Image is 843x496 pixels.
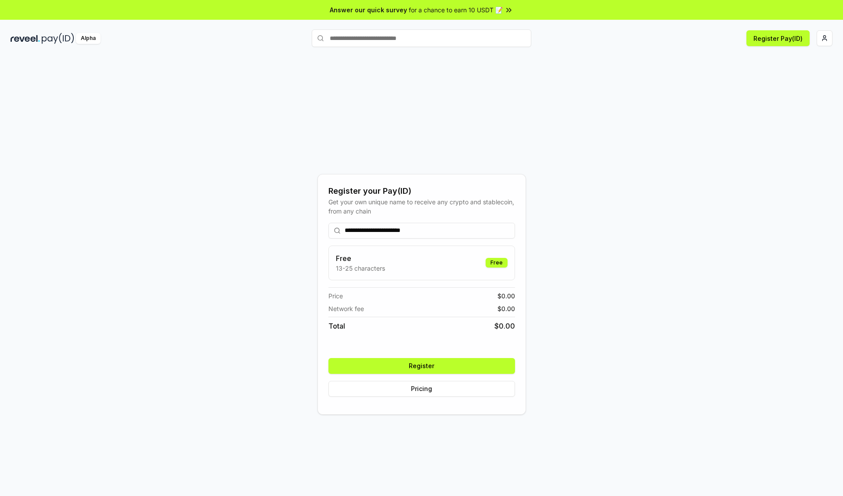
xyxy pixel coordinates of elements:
[328,185,515,197] div: Register your Pay(ID)
[328,381,515,397] button: Pricing
[328,197,515,216] div: Get your own unique name to receive any crypto and stablecoin, from any chain
[11,33,40,44] img: reveel_dark
[486,258,508,268] div: Free
[336,253,385,264] h3: Free
[328,358,515,374] button: Register
[330,5,407,14] span: Answer our quick survey
[336,264,385,273] p: 13-25 characters
[328,321,345,331] span: Total
[494,321,515,331] span: $ 0.00
[497,291,515,300] span: $ 0.00
[409,5,503,14] span: for a chance to earn 10 USDT 📝
[76,33,101,44] div: Alpha
[42,33,74,44] img: pay_id
[328,304,364,313] span: Network fee
[497,304,515,313] span: $ 0.00
[328,291,343,300] span: Price
[746,30,810,46] button: Register Pay(ID)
